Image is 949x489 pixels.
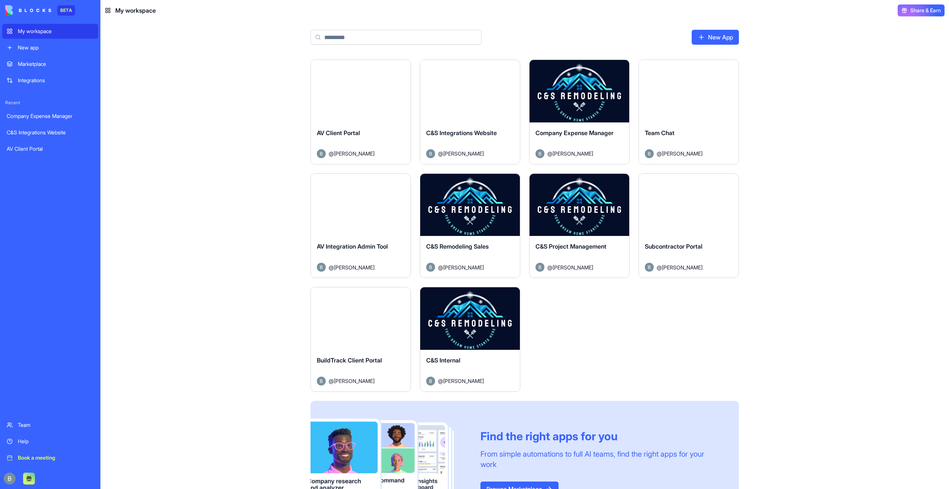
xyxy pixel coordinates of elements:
a: C&S Remodeling SalesAvatar@[PERSON_NAME] [420,173,520,278]
div: Company Expense Manager [7,112,94,120]
a: AV Client PortalAvatar@[PERSON_NAME] [311,60,411,164]
img: Avatar [535,263,544,272]
img: Avatar [317,377,326,386]
a: C&S Integrations Website [2,125,98,140]
div: Team [18,421,94,429]
span: @ [547,150,553,157]
span: @ [657,150,662,157]
span: @ [438,377,443,385]
span: @ [329,263,334,271]
a: BETA [5,5,75,16]
span: AV Client Portal [317,129,360,137]
span: C&S Integrations Website [426,129,497,137]
span: Company Expense Manager [535,129,614,137]
a: Book a meeting [2,450,98,465]
span: C&S Project Management [535,243,607,250]
div: AV Client Portal [7,145,94,153]
a: Team [2,418,98,432]
span: [PERSON_NAME] [553,150,593,157]
a: C&S InternalAvatar@[PERSON_NAME] [420,287,520,392]
a: Company Expense ManagerAvatar@[PERSON_NAME] [529,60,630,164]
img: logo [5,5,51,16]
div: BETA [57,5,75,16]
span: [PERSON_NAME] [443,150,484,157]
a: BuildTrack Client PortalAvatar@[PERSON_NAME] [311,287,411,392]
a: My workspace [2,24,98,39]
div: Help [18,438,94,445]
button: Share & Earn [898,4,945,16]
a: AV Integration Admin ToolAvatar@[PERSON_NAME] [311,173,411,278]
a: Integrations [2,73,98,88]
div: From simple automations to full AI teams, find the right apps for your work [480,449,721,470]
div: Find the right apps for you [480,429,721,443]
img: Avatar [645,263,654,272]
span: @ [657,263,662,271]
img: Avatar [535,149,544,158]
a: AV Client Portal [2,141,98,156]
div: My workspace [18,28,94,35]
div: New app [18,44,94,51]
span: @ [438,150,443,157]
span: [PERSON_NAME] [334,263,374,271]
span: Subcontractor Portal [645,243,702,250]
span: [PERSON_NAME] [553,263,593,271]
span: [PERSON_NAME] [662,150,702,157]
span: [PERSON_NAME] [662,263,702,271]
span: Recent [2,100,98,106]
span: @ [438,263,443,271]
img: Avatar [426,149,435,158]
span: C&S Internal [426,357,460,364]
span: AV Integration Admin Tool [317,243,388,250]
span: BuildTrack Client Portal [317,357,382,364]
span: Team Chat [645,129,675,137]
span: Share & Earn [910,7,941,14]
span: @ [329,377,334,385]
a: New App [692,30,739,45]
span: [PERSON_NAME] [334,377,374,385]
span: C&S Remodeling Sales [426,243,489,250]
span: @ [329,150,334,157]
a: Help [2,434,98,449]
img: Avatar [426,377,435,386]
a: New app [2,40,98,55]
a: Company Expense Manager [2,109,98,124]
span: [PERSON_NAME] [334,150,374,157]
a: Subcontractor PortalAvatar@[PERSON_NAME] [638,173,739,278]
a: C&S Project ManagementAvatar@[PERSON_NAME] [529,173,630,278]
img: Avatar [426,263,435,272]
a: C&S Integrations WebsiteAvatar@[PERSON_NAME] [420,60,520,164]
span: [PERSON_NAME] [443,263,484,271]
img: Avatar [317,149,326,158]
img: Avatar [317,263,326,272]
span: [PERSON_NAME] [443,377,484,385]
span: My workspace [115,6,156,15]
span: @ [547,263,553,271]
div: Book a meeting [18,454,94,461]
img: Avatar [645,149,654,158]
div: C&S Integrations Website [7,129,94,136]
a: Marketplace [2,57,98,71]
img: ACg8ocIug40qN1SCXJiinWdltW7QsPxROn8ZAVDlgOtPD8eQfXIZmw=s96-c [4,473,16,485]
a: Team ChatAvatar@[PERSON_NAME] [638,60,739,164]
div: Marketplace [18,60,94,68]
div: Integrations [18,77,94,84]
